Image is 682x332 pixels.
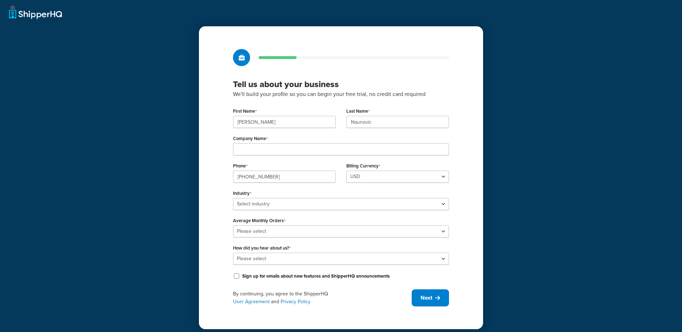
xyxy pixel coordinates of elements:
label: How did you hear about us? [233,245,291,251]
label: Phone [233,163,248,169]
a: User Agreement [233,298,270,305]
button: Next [412,289,449,306]
p: We'll build your profile so you can begin your free trial, no credit card required [233,90,449,99]
a: Privacy Policy [281,298,310,305]
label: Average Monthly Orders [233,218,286,224]
span: Next [421,294,432,302]
label: First Name [233,108,257,114]
div: By continuing, you agree to the ShipperHQ and [233,290,412,306]
h3: Tell us about your business [233,79,449,90]
label: Billing Currency [346,163,380,169]
label: Industry [233,191,251,196]
label: Sign up for emails about new features and ShipperHQ announcements [242,273,390,279]
label: Company Name [233,136,268,141]
label: Last Name [346,108,370,114]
